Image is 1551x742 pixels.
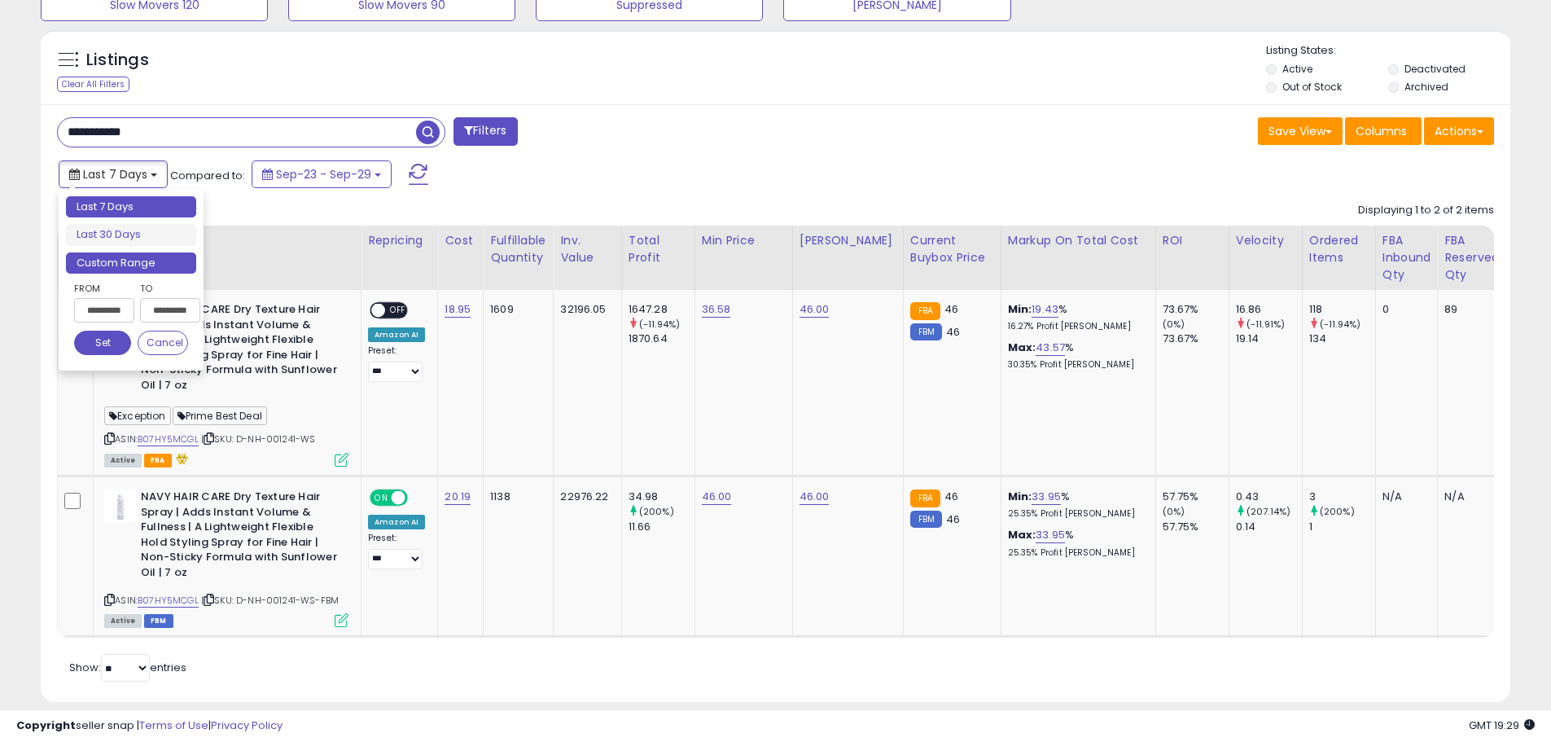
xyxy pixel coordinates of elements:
small: (207.14%) [1246,505,1290,518]
label: Active [1282,62,1312,76]
div: 57.75% [1163,490,1229,504]
p: 30.35% Profit [PERSON_NAME] [1008,359,1143,371]
span: 46 [946,324,960,340]
small: FBA [910,302,940,320]
p: Listing States: [1266,43,1510,59]
span: Show: entries [69,660,186,675]
div: Ordered Items [1309,232,1369,266]
div: N/A [1444,490,1493,504]
b: Max: [1008,527,1036,542]
div: [PERSON_NAME] [800,232,896,249]
div: Preset: [368,533,425,569]
div: 19.14 [1236,331,1302,346]
span: 2025-10-7 19:29 GMT [1469,718,1535,733]
span: Sep-23 - Sep-29 [276,166,371,182]
a: 46.00 [800,489,830,505]
div: 0.43 [1236,490,1302,504]
span: Compared to: [170,168,245,183]
p: 25.35% Profit [PERSON_NAME] [1008,547,1143,559]
a: Terms of Use [139,718,208,733]
h5: Listings [86,49,149,72]
b: Min: [1008,489,1032,504]
span: 46 [944,301,958,317]
div: 1870.64 [629,331,694,346]
div: 89 [1444,302,1493,317]
button: Set [74,331,131,355]
p: 25.35% Profit [PERSON_NAME] [1008,508,1143,520]
span: OFF [385,304,411,318]
span: 46 [946,511,960,527]
li: Last 30 Days [66,224,196,246]
b: Min: [1008,301,1032,317]
label: Archived [1404,80,1448,94]
div: % [1008,302,1143,332]
label: Out of Stock [1282,80,1342,94]
a: 18.95 [445,301,471,318]
small: (0%) [1163,318,1185,331]
a: 19.43 [1032,301,1058,318]
div: Repricing [368,232,431,249]
span: ON [371,491,392,505]
span: | SKU: D-NH-001241-WS [201,432,316,446]
div: 16.86 [1236,302,1302,317]
div: Preset: [368,345,425,382]
div: Amazon AI [368,327,425,342]
button: Filters [453,117,517,146]
div: 73.67% [1163,302,1229,317]
th: The percentage added to the cost of goods (COGS) that forms the calculator for Min & Max prices. [1001,226,1155,290]
a: B07HY5MCGL [138,594,199,608]
div: Velocity [1236,232,1295,249]
label: To [140,280,188,296]
div: 73.67% [1163,331,1229,346]
div: 32196.05 [560,302,608,317]
a: 46.00 [800,301,830,318]
small: (-11.94%) [639,318,680,331]
div: 57.75% [1163,520,1229,534]
small: (200%) [639,505,674,518]
div: % [1008,340,1143,371]
div: ASIN: [104,490,348,626]
b: Max: [1008,340,1036,355]
span: All listings currently available for purchase on Amazon [104,614,142,628]
label: Deactivated [1404,62,1466,76]
span: Prime Best Deal [173,406,267,425]
div: 118 [1309,302,1375,317]
button: Cancel [138,331,188,355]
div: Inv. value [560,232,614,266]
div: Min Price [702,232,786,249]
div: 1 [1309,520,1375,534]
small: (-11.94%) [1320,318,1360,331]
span: | SKU: D-NH-001241-WS-FBM [201,594,339,607]
span: FBM [144,614,173,628]
p: 16.27% Profit [PERSON_NAME] [1008,321,1143,332]
span: OFF [405,491,432,505]
small: (-11.91%) [1246,318,1285,331]
a: 36.58 [702,301,731,318]
div: FBA Reserved Qty [1444,232,1499,283]
div: Total Profit [629,232,688,266]
div: 1609 [490,302,541,317]
div: ASIN: [104,302,348,465]
span: 46 [944,489,958,504]
div: Cost [445,232,476,249]
div: Clear All Filters [57,77,129,92]
div: 34.98 [629,490,694,504]
span: FBA [144,454,172,468]
a: Privacy Policy [211,718,283,733]
div: 1647.28 [629,302,694,317]
small: (0%) [1163,505,1185,518]
button: Columns [1345,117,1422,145]
div: N/A [1382,490,1426,504]
a: 20.19 [445,489,471,505]
div: 0 [1382,302,1426,317]
a: 33.95 [1032,489,1061,505]
div: ROI [1163,232,1222,249]
div: 134 [1309,331,1375,346]
span: Exception [104,406,171,425]
span: Columns [1356,123,1407,139]
div: 3 [1309,490,1375,504]
div: Amazon AI [368,515,425,529]
i: hazardous material [172,453,189,464]
div: FBA inbound Qty [1382,232,1431,283]
div: Fulfillable Quantity [490,232,546,266]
